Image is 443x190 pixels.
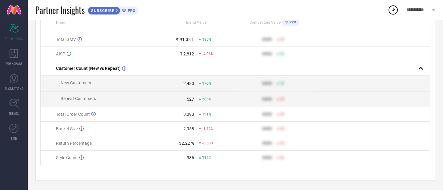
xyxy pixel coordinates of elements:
[288,20,296,24] span: PRO
[11,136,17,141] span: FWD
[56,141,92,146] span: Return Percentage
[202,97,211,101] span: 266%
[280,127,284,131] span: 50
[202,52,214,56] span: -4.06%
[183,112,194,117] div: 3,090
[280,112,284,116] span: 50
[179,141,194,146] div: 32.22 %
[262,37,272,42] div: 9999
[183,81,194,86] div: 2,480
[202,81,211,86] span: 176%
[56,66,121,71] span: Customer Count (New vs Repeat)
[126,8,135,13] span: PRO
[35,4,85,16] span: Partner Insights
[280,97,284,101] span: 50
[187,97,194,102] div: 527
[56,126,78,131] span: Basket Size
[5,36,23,41] span: SCORECARDS
[56,37,76,42] span: Total GMV
[202,156,211,160] span: 192%
[88,5,138,15] a: SUBSCRIBEPRO
[187,155,194,160] div: 386
[280,81,284,86] span: 50
[262,126,272,131] div: 9999
[249,20,281,25] span: Competitors Value
[186,20,206,25] span: Brand Value
[56,51,65,56] span: AISP
[56,21,66,25] span: Name
[5,86,23,91] span: SUGGESTIONS
[61,80,91,85] span: New Customers
[262,112,272,117] div: 9999
[176,37,194,42] div: ₹ 91.38 L
[262,97,272,102] div: 9999
[183,126,194,131] div: 2,958
[180,51,194,56] div: ₹ 2,812
[6,61,22,66] span: WORKSPACE
[280,37,284,42] span: 50
[9,111,19,116] span: TRENDS
[280,156,284,160] span: 50
[202,141,214,145] span: -6.56%
[280,141,284,145] span: 50
[262,51,272,56] div: 9999
[56,155,78,160] span: Style Count
[280,52,284,56] span: 50
[56,112,90,117] span: Total Order Count
[88,8,116,13] span: SUBSCRIBE
[202,127,214,131] span: -1.72%
[262,81,272,86] div: 9999
[262,155,272,160] div: 9999
[61,96,96,101] span: Repeat Customers
[262,141,272,146] div: 9999
[388,4,399,15] div: Open download list
[202,37,211,42] span: 186%
[202,112,211,116] span: 191%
